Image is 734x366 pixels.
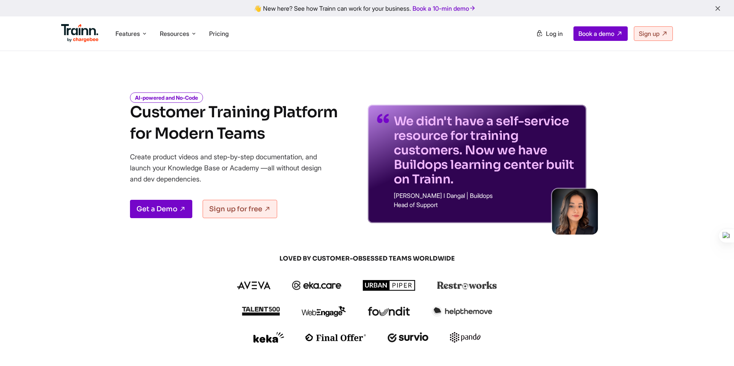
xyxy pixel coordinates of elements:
[394,114,577,186] p: We didn't have a self-service resource for training customers. Now we have Buildops learning cent...
[578,30,614,37] span: Book a demo
[305,334,366,341] img: finaloffer logo
[639,30,659,37] span: Sign up
[432,306,492,317] img: helpthemove logo
[209,30,229,37] a: Pricing
[160,29,189,38] span: Resources
[411,3,477,14] a: Book a 10-min demo
[388,332,429,342] img: survio logo
[253,332,284,343] img: keka logo
[292,281,342,290] img: ekacare logo
[450,332,481,343] img: pando logo
[573,26,628,41] a: Book a demo
[130,200,192,218] a: Get a Demo
[377,114,389,123] img: quotes-purple.41a7099.svg
[634,26,673,41] a: Sign up
[130,151,333,185] p: Create product videos and step-by-step documentation, and launch your Knowledge Base or Academy —...
[367,307,410,316] img: foundit logo
[130,92,203,103] i: AI-powered and No-Code
[437,281,497,290] img: restroworks logo
[394,193,577,199] p: [PERSON_NAME] I Dangal | Buildops
[203,200,277,218] a: Sign up for free
[237,282,271,289] img: aveva logo
[552,189,598,235] img: sabina-buildops.d2e8138.png
[183,254,550,263] span: LOVED BY CUSTOMER-OBSESSED TEAMS WORLDWIDE
[242,306,280,316] img: talent500 logo
[363,280,416,291] img: urbanpiper logo
[546,30,563,37] span: Log in
[5,5,729,12] div: 👋 New here? See how Trainn can work for your business.
[531,27,567,40] a: Log in
[394,202,577,208] p: Head of Support
[115,29,140,38] span: Features
[61,24,99,42] img: Trainn Logo
[130,102,338,144] h1: Customer Training Platform for Modern Teams
[302,306,346,317] img: webengage logo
